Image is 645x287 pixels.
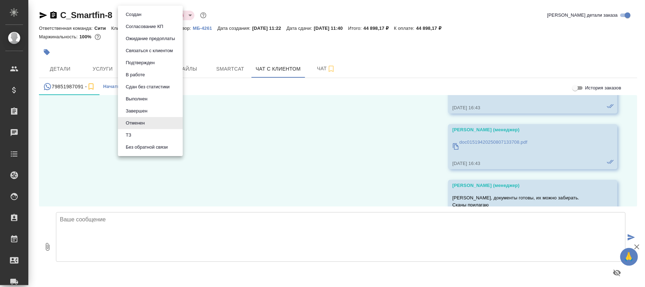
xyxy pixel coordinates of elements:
[124,47,175,55] button: Связаться с клиентом
[124,119,147,127] button: Отменен
[124,83,172,91] button: Сдан без статистики
[124,95,149,103] button: Выполнен
[124,59,157,67] button: Подтвержден
[124,35,177,43] button: Ожидание предоплаты
[124,131,134,139] button: ТЗ
[124,71,147,79] button: В работе
[124,23,165,31] button: Согласование КП
[124,11,143,18] button: Создан
[124,107,149,115] button: Завершен
[124,143,170,151] button: Без обратной связи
